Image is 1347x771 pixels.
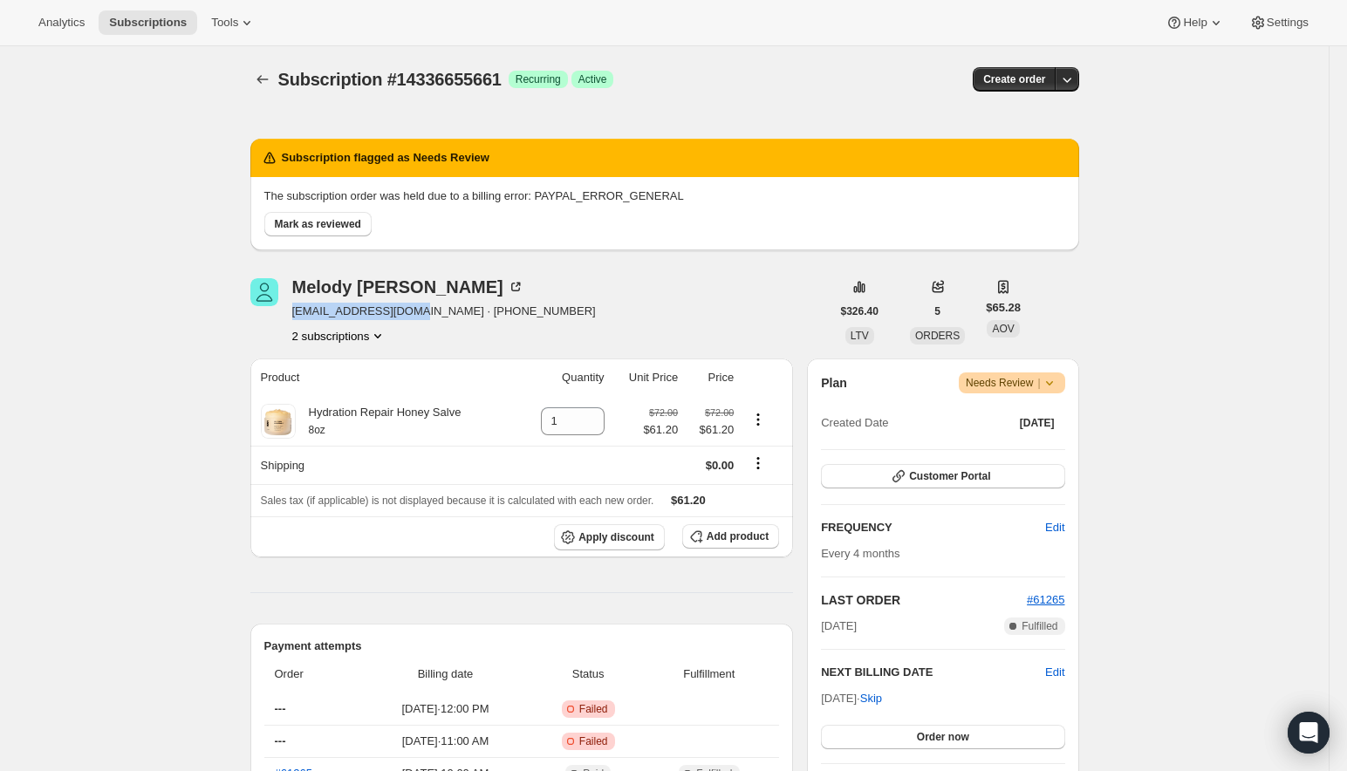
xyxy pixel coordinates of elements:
[821,617,857,635] span: [DATE]
[296,404,462,439] div: Hydration Repair Honey Salve
[554,524,665,550] button: Apply discount
[841,304,879,318] span: $326.40
[821,692,882,705] span: [DATE] ·
[1022,619,1057,633] span: Fulfilled
[610,358,684,397] th: Unit Price
[682,524,779,549] button: Add product
[986,299,1021,317] span: $65.28
[1027,591,1064,609] button: #61265
[275,702,286,715] span: ---
[821,547,899,560] span: Every 4 months
[1037,376,1040,390] span: |
[1045,664,1064,681] button: Edit
[211,16,238,30] span: Tools
[934,304,940,318] span: 5
[1027,593,1064,606] a: #61265
[517,358,609,397] th: Quantity
[821,519,1045,536] h2: FREQUENCY
[250,67,275,92] button: Subscriptions
[1288,712,1330,754] div: Open Intercom Messenger
[282,149,489,167] h2: Subscription flagged as Needs Review
[850,685,892,713] button: Skip
[983,72,1045,86] span: Create order
[1045,519,1064,536] span: Edit
[578,530,654,544] span: Apply discount
[821,725,1064,749] button: Order now
[261,404,296,439] img: product img
[1035,514,1075,542] button: Edit
[821,374,847,392] h2: Plan
[831,299,889,324] button: $326.40
[275,734,286,747] span: ---
[992,323,1014,335] span: AOV
[264,655,359,693] th: Order
[261,495,654,507] span: Sales tax (if applicable) is not displayed because it is calculated with each new order.
[744,454,772,473] button: Shipping actions
[109,16,187,30] span: Subscriptions
[683,358,739,397] th: Price
[821,464,1064,488] button: Customer Portal
[28,10,95,35] button: Analytics
[278,70,502,89] span: Subscription #14336655661
[705,407,734,418] small: $72.00
[707,529,769,543] span: Add product
[649,407,678,418] small: $72.00
[909,469,990,483] span: Customer Portal
[264,638,780,655] h2: Payment attempts
[201,10,266,35] button: Tools
[1009,411,1065,435] button: [DATE]
[578,72,607,86] span: Active
[643,421,678,439] span: $61.20
[292,327,387,345] button: Product actions
[671,494,706,507] span: $61.20
[537,665,639,683] span: Status
[364,733,527,750] span: [DATE] · 11:00 AM
[250,278,278,306] span: Melody Orfield
[924,299,951,324] button: 5
[851,330,869,342] span: LTV
[250,446,518,484] th: Shipping
[292,278,524,296] div: Melody [PERSON_NAME]
[275,217,361,231] span: Mark as reviewed
[915,330,960,342] span: ORDERS
[309,424,325,436] small: 8oz
[821,664,1045,681] h2: NEXT BILLING DATE
[1020,416,1055,430] span: [DATE]
[917,730,969,744] span: Order now
[264,212,372,236] button: Mark as reviewed
[966,374,1058,392] span: Needs Review
[364,665,527,683] span: Billing date
[1155,10,1234,35] button: Help
[821,591,1027,609] h2: LAST ORDER
[973,67,1056,92] button: Create order
[744,410,772,429] button: Product actions
[264,188,1065,205] p: The subscription order was held due to a billing error: PAYPAL_ERROR_GENERAL
[1267,16,1309,30] span: Settings
[38,16,85,30] span: Analytics
[579,734,608,748] span: Failed
[821,414,888,432] span: Created Date
[516,72,561,86] span: Recurring
[706,459,735,472] span: $0.00
[364,700,527,718] span: [DATE] · 12:00 PM
[650,665,769,683] span: Fulfillment
[688,421,734,439] span: $61.20
[292,303,596,320] span: [EMAIL_ADDRESS][DOMAIN_NAME] · [PHONE_NUMBER]
[860,690,882,707] span: Skip
[1239,10,1319,35] button: Settings
[579,702,608,716] span: Failed
[99,10,197,35] button: Subscriptions
[1183,16,1207,30] span: Help
[250,358,518,397] th: Product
